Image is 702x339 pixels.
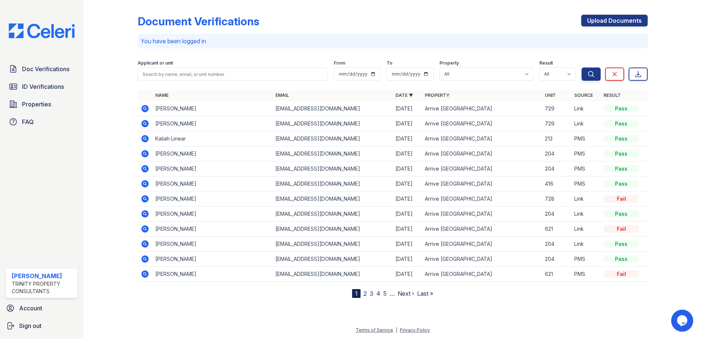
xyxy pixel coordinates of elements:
span: ID Verifications [22,82,64,91]
a: Email [275,92,289,98]
td: [PERSON_NAME] [152,237,272,252]
a: Privacy Policy [400,327,430,333]
label: To [387,60,392,66]
td: [EMAIL_ADDRESS][DOMAIN_NAME] [272,116,392,131]
div: Fail [604,225,639,233]
span: Properties [22,100,51,109]
td: Link [571,222,601,237]
div: Pass [604,255,639,263]
td: 204 [542,146,571,161]
td: PMS [571,131,601,146]
span: Sign out [19,321,41,330]
td: [EMAIL_ADDRESS][DOMAIN_NAME] [272,192,392,207]
td: Arrive [GEOGRAPHIC_DATA] [422,146,542,161]
div: Pass [604,150,639,157]
div: | [396,327,397,333]
td: 621 [542,267,571,282]
div: 1 [352,289,361,298]
td: [PERSON_NAME] [152,252,272,267]
td: 204 [542,252,571,267]
a: Property [425,92,449,98]
td: 729 [542,116,571,131]
div: Fail [604,195,639,203]
td: Arrive [GEOGRAPHIC_DATA] [422,207,542,222]
input: Search by name, email, or unit number [138,68,328,81]
p: You have been logged in [141,37,645,45]
td: [EMAIL_ADDRESS][DOMAIN_NAME] [272,222,392,237]
td: [PERSON_NAME] [152,207,272,222]
td: [EMAIL_ADDRESS][DOMAIN_NAME] [272,161,392,176]
td: PMS [571,161,601,176]
td: [EMAIL_ADDRESS][DOMAIN_NAME] [272,146,392,161]
a: ID Verifications [6,79,77,94]
div: Pass [604,135,639,142]
label: From [334,60,345,66]
td: PMS [571,146,601,161]
div: Trinity Property Consultants [12,280,75,295]
label: Applicant or unit [138,60,173,66]
img: CE_Logo_Blue-a8612792a0a2168367f1c8372b55b34899dd931a85d93a1a3d3e32e68fde9ad4.png [3,23,80,38]
td: 204 [542,207,571,222]
td: Link [571,192,601,207]
label: Property [439,60,459,66]
a: Doc Verifications [6,62,77,76]
div: Pass [604,105,639,112]
td: 204 [542,237,571,252]
td: [DATE] [392,192,422,207]
td: 728 [542,192,571,207]
td: [PERSON_NAME] [152,176,272,192]
td: [DATE] [392,176,422,192]
td: [DATE] [392,267,422,282]
td: [PERSON_NAME] [152,267,272,282]
a: Unit [545,92,556,98]
a: Source [574,92,593,98]
a: 4 [376,290,380,297]
a: 5 [383,290,387,297]
td: [DATE] [392,207,422,222]
td: [DATE] [392,237,422,252]
td: [PERSON_NAME] [152,222,272,237]
td: 204 [542,161,571,176]
td: Arrive [GEOGRAPHIC_DATA] [422,161,542,176]
div: Pass [604,180,639,187]
td: [EMAIL_ADDRESS][DOMAIN_NAME] [272,252,392,267]
a: Upload Documents [581,15,648,26]
td: [DATE] [392,222,422,237]
td: 621 [542,222,571,237]
td: 416 [542,176,571,192]
td: Link [571,207,601,222]
label: Result [539,60,553,66]
td: [EMAIL_ADDRESS][DOMAIN_NAME] [272,267,392,282]
a: Last » [417,290,433,297]
td: Arrive [GEOGRAPHIC_DATA] [422,222,542,237]
td: Link [571,237,601,252]
a: Result [604,92,621,98]
a: Name [155,92,169,98]
div: Document Verifications [138,15,259,28]
td: [PERSON_NAME] [152,161,272,176]
td: PMS [571,176,601,192]
span: … [390,289,395,298]
td: [DATE] [392,101,422,116]
td: Arrive [GEOGRAPHIC_DATA] [422,237,542,252]
a: Date ▼ [395,92,413,98]
td: [DATE] [392,131,422,146]
td: Arrive [GEOGRAPHIC_DATA] [422,116,542,131]
td: [DATE] [392,146,422,161]
a: Next › [398,290,414,297]
td: [DATE] [392,252,422,267]
span: Account [19,304,42,313]
div: Pass [604,210,639,218]
a: 3 [370,290,373,297]
td: [DATE] [392,161,422,176]
td: [EMAIL_ADDRESS][DOMAIN_NAME] [272,101,392,116]
a: Terms of Service [356,327,393,333]
td: [EMAIL_ADDRESS][DOMAIN_NAME] [272,131,392,146]
td: [PERSON_NAME] [152,101,272,116]
a: Sign out [3,318,80,333]
div: Fail [604,270,639,278]
td: Arrive [GEOGRAPHIC_DATA] [422,131,542,146]
td: PMS [571,252,601,267]
td: 729 [542,101,571,116]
